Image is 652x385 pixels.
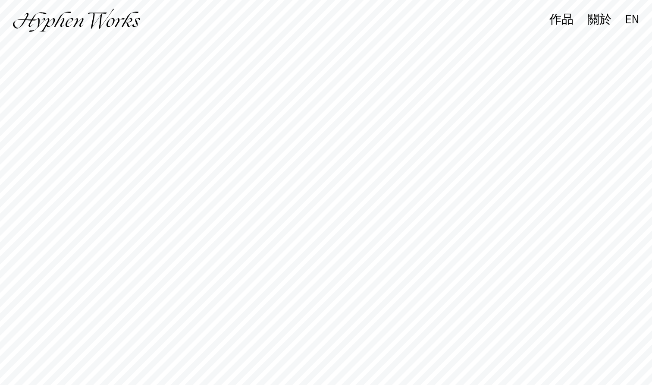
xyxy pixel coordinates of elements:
a: EN [625,15,639,24]
div: 作品 [549,14,574,26]
a: 作品 [549,16,574,25]
div: 關於 [587,14,611,26]
a: 關於 [587,16,611,25]
img: Hyphen Works [13,9,140,32]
